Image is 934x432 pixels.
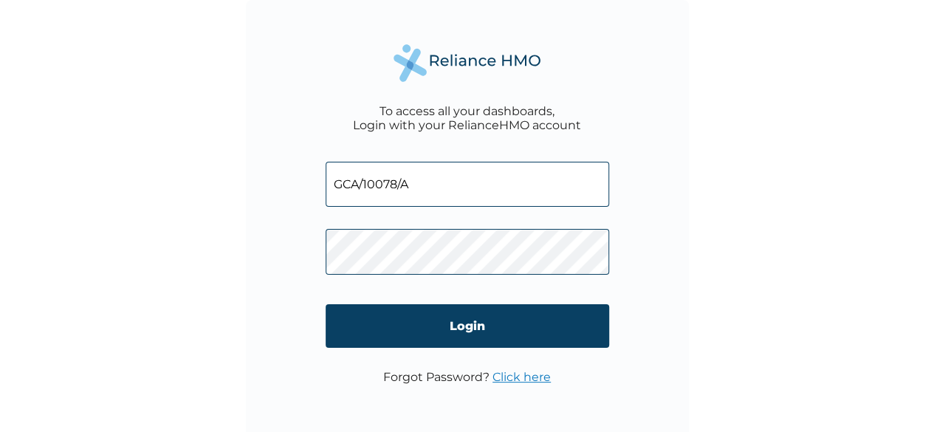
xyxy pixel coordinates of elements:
input: Login [326,304,609,348]
input: Email address or HMO ID [326,162,609,207]
img: Reliance Health's Logo [394,44,541,82]
div: To access all your dashboards, Login with your RelianceHMO account [353,104,581,132]
p: Forgot Password? [383,370,551,384]
a: Click here [492,370,551,384]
